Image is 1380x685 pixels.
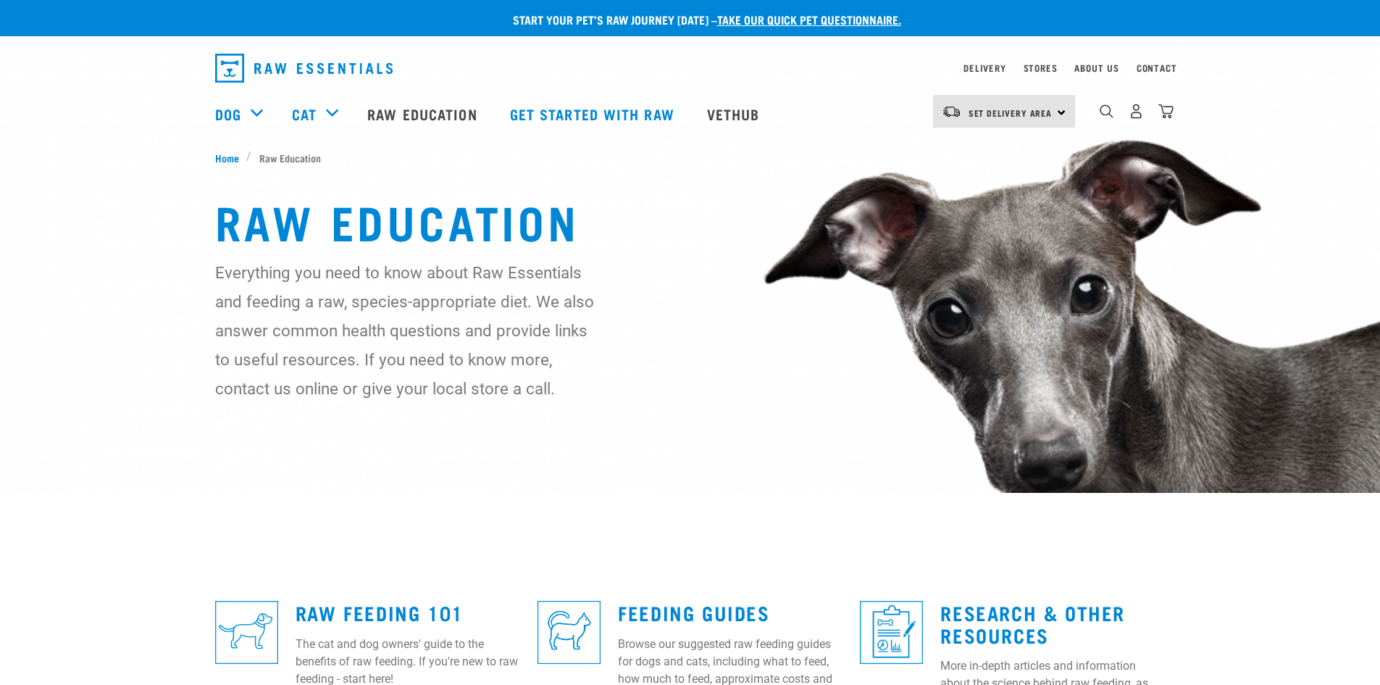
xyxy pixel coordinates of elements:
[215,194,1166,246] h1: Raw Education
[860,601,923,664] img: re-icons-healthcheck1-sq-blue.png
[963,65,1005,70] a: Delivery
[1129,104,1144,119] img: user.png
[969,110,1053,115] span: Set Delivery Area
[353,85,495,143] a: Raw Education
[215,54,393,83] img: Raw Essentials Logo
[940,607,1125,640] a: Research & Other Resources
[296,607,464,618] a: Raw Feeding 101
[1024,65,1058,70] a: Stores
[538,601,601,664] img: re-icons-cat2-sq-blue.png
[942,105,961,118] img: van-moving.png
[1158,104,1174,119] img: home-icon@2x.png
[204,48,1177,88] nav: dropdown navigation
[215,258,595,403] p: Everything you need to know about Raw Essentials and feeding a raw, species-appropriate diet. We ...
[215,150,239,165] span: Home
[292,103,317,125] a: Cat
[1137,65,1177,70] a: Contact
[215,150,1166,165] nav: breadcrumbs
[1100,104,1113,118] img: home-icon-1@2x.png
[215,150,247,165] a: Home
[215,601,278,664] img: re-icons-dog3-sq-blue.png
[693,85,778,143] a: Vethub
[717,16,901,22] a: take our quick pet questionnaire.
[215,103,241,125] a: Dog
[495,85,693,143] a: Get started with Raw
[1074,65,1118,70] a: About Us
[618,607,769,618] a: Feeding Guides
